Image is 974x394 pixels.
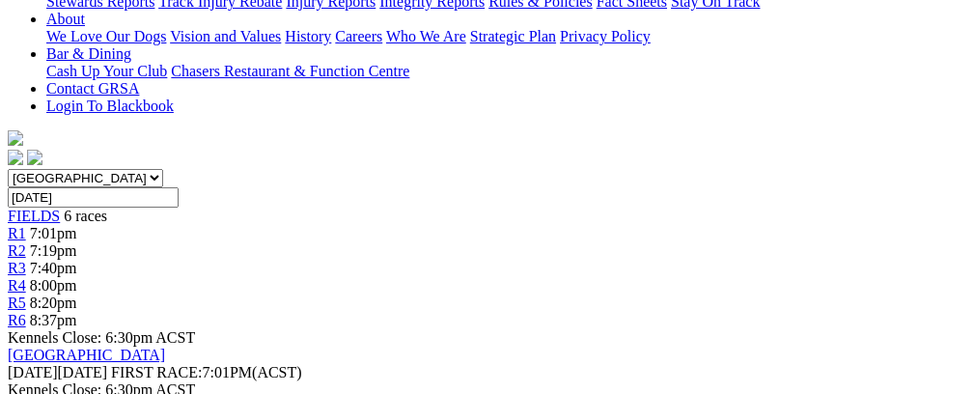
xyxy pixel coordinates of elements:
a: Contact GRSA [46,80,139,97]
a: R1 [8,225,26,241]
span: 7:01pm [30,225,77,241]
a: Careers [335,28,382,44]
a: Vision and Values [170,28,281,44]
span: 6 races [64,208,107,224]
span: 8:37pm [30,312,77,328]
a: Cash Up Your Club [46,63,167,79]
a: Bar & Dining [46,45,131,62]
a: R6 [8,312,26,328]
span: 7:01PM(ACST) [111,364,302,380]
div: Bar & Dining [46,63,966,80]
span: Kennels Close: 6:30pm ACST [8,329,195,346]
span: 7:40pm [30,260,77,276]
a: Privacy Policy [560,28,651,44]
span: [DATE] [8,364,107,380]
a: About [46,11,85,27]
a: R4 [8,277,26,294]
a: Who We Are [386,28,466,44]
a: R5 [8,295,26,311]
img: twitter.svg [27,150,42,165]
a: History [285,28,331,44]
a: R2 [8,242,26,259]
span: FIRST RACE: [111,364,202,380]
img: logo-grsa-white.png [8,130,23,146]
span: 8:20pm [30,295,77,311]
a: Strategic Plan [470,28,556,44]
a: We Love Our Dogs [46,28,166,44]
a: FIELDS [8,208,60,224]
span: [DATE] [8,364,58,380]
div: About [46,28,966,45]
span: 7:19pm [30,242,77,259]
a: Chasers Restaurant & Function Centre [171,63,409,79]
input: Select date [8,187,179,208]
a: R3 [8,260,26,276]
a: [GEOGRAPHIC_DATA] [8,347,165,363]
span: 8:00pm [30,277,77,294]
a: Login To Blackbook [46,98,174,114]
img: facebook.svg [8,150,23,165]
